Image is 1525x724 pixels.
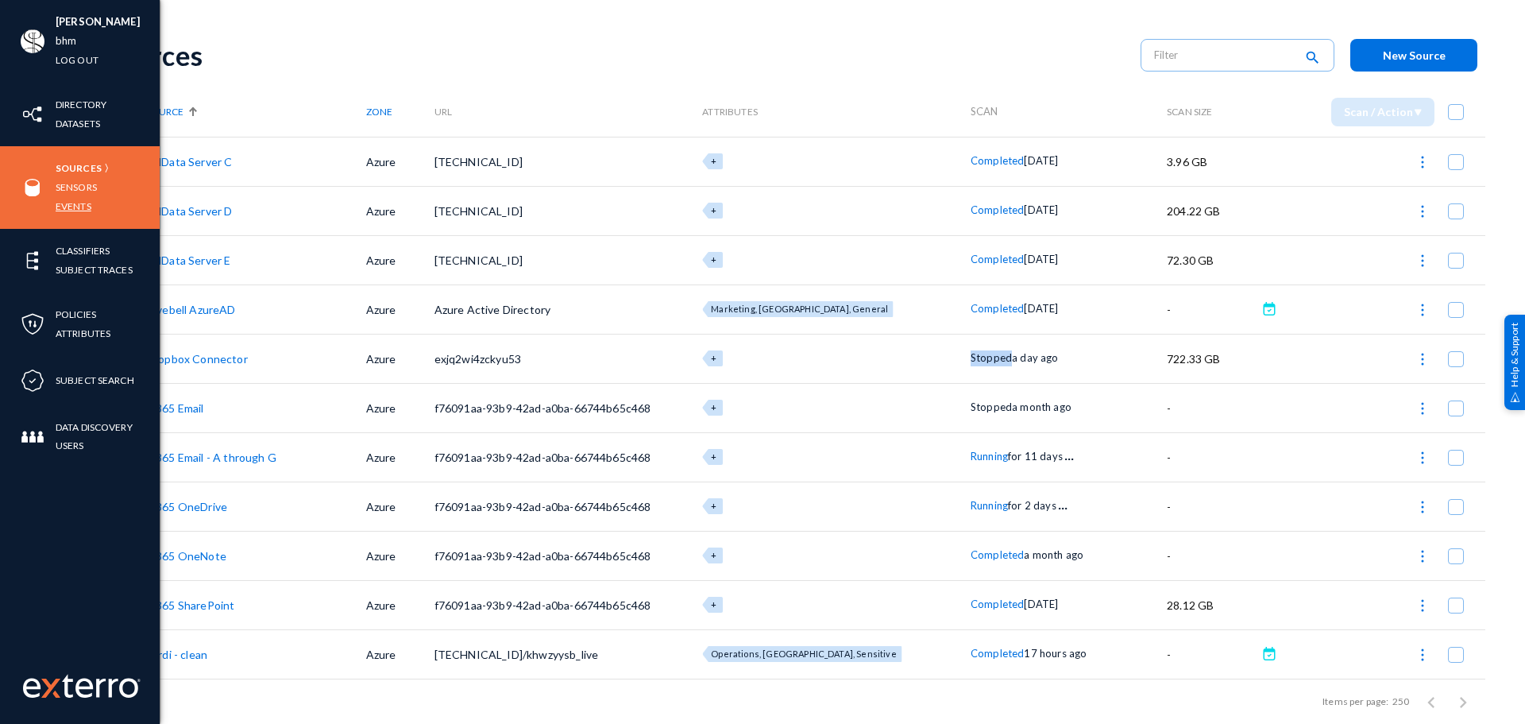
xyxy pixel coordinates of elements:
span: [DATE] [1024,203,1058,216]
td: - [1167,432,1257,482]
a: O365 Email - A through G [146,451,276,464]
span: Stopped [971,351,1012,364]
span: [DATE] [1024,154,1058,167]
img: icon-policies.svg [21,312,44,336]
span: a month ago [1024,548,1083,561]
td: Azure [366,186,434,235]
span: Stopped [971,401,1012,413]
a: Directory [56,95,106,114]
img: icon-more.svg [1415,203,1430,219]
span: f76091aa-93b9-42ad-a0ba-66744b65c468 [434,549,651,563]
a: O365 Email [146,401,204,415]
span: exjq2wi4zckyu53 [434,352,521,366]
span: Completed [971,548,1024,561]
span: 17 hours ago [1024,647,1087,660]
span: . [1071,444,1074,463]
span: f76091aa-93b9-42ad-a0ba-66744b65c468 [434,500,651,513]
span: f76091aa-93b9-42ad-a0ba-66744b65c468 [434,401,651,415]
a: Data Discovery Users [56,418,160,455]
button: New Source [1350,39,1477,72]
img: icon-more.svg [1415,401,1430,416]
span: Completed [971,253,1024,265]
a: BHData Server E [146,254,230,267]
li: [PERSON_NAME] [56,13,140,32]
a: O365 OneNote [146,549,226,563]
a: Attributes [56,324,110,343]
td: 28.12 GB [1167,580,1257,629]
img: icon-more.svg [1415,302,1430,318]
span: Completed [971,203,1024,216]
span: [DATE] [1024,598,1058,610]
td: 3.96 GB [1167,137,1257,186]
span: Completed [971,647,1024,660]
div: Zone [366,106,434,118]
span: + [711,254,716,265]
span: a month ago [1012,401,1071,413]
span: + [711,599,716,610]
td: Azure [366,235,434,285]
span: Completed [971,598,1024,610]
td: Azure [366,531,434,580]
img: icon-more.svg [1415,499,1430,515]
mat-icon: search [1303,48,1322,69]
span: [DATE] [1024,302,1058,315]
span: [TECHNICAL_ID]/khwzyysb_live [434,648,598,661]
a: Subject Search [56,371,134,389]
img: icon-more.svg [1415,154,1430,170]
img: icon-more.svg [1415,253,1430,269]
span: [DATE] [1024,253,1058,265]
td: 204.22 GB [1167,186,1257,235]
img: icon-more.svg [1415,598,1430,614]
div: Source [146,106,366,118]
span: [TECHNICAL_ID] [434,204,523,218]
td: Azure [366,137,434,186]
span: + [711,501,716,511]
img: icon-elements.svg [21,249,44,273]
td: 722.33 GB [1167,334,1257,383]
div: Items per page: [1322,695,1388,709]
td: Azure [366,482,434,531]
a: Events [56,197,91,215]
td: - [1167,531,1257,580]
div: 250 [1392,695,1409,709]
button: Previous page [1415,686,1447,718]
img: icon-more.svg [1415,647,1430,663]
td: Azure [366,383,434,432]
span: . [1058,494,1061,513]
a: Divebell AzureAD [146,303,236,316]
span: Scan [971,105,998,118]
td: Azure [366,432,434,482]
td: - [1167,482,1257,531]
span: . [1064,444,1067,463]
td: - [1167,383,1257,432]
div: Sources [105,39,1125,72]
img: exterro-logo.svg [41,679,60,698]
img: icon-sources.svg [21,176,44,199]
span: f76091aa-93b9-42ad-a0ba-66744b65c468 [434,598,651,612]
img: exterro-work-mark.svg [23,674,141,698]
img: icon-more.svg [1415,548,1430,564]
div: Help & Support [1504,314,1525,409]
img: ACg8ocIa8OWj5FIzaB8MU-JIbNDt0RWcUDl_eQ0ZyYxN7rWYZ1uJfn9p=s96-c [21,29,44,53]
a: BHData Server D [146,204,232,218]
span: [TECHNICAL_ID] [434,155,523,168]
span: f76091aa-93b9-42ad-a0ba-66744b65c468 [434,451,651,464]
span: a day ago [1012,351,1058,364]
a: Policies [56,305,96,323]
span: + [711,353,716,363]
a: Datasets [56,114,100,133]
td: Azure [366,580,434,629]
img: icon-inventory.svg [21,103,44,126]
td: - [1167,629,1257,679]
span: Source [146,106,183,118]
span: Operations, [GEOGRAPHIC_DATA], Sensitive [711,649,896,659]
span: for 2 days [1008,499,1056,512]
td: 72.30 GB [1167,235,1257,285]
span: . [1067,444,1071,463]
a: O365 SharePoint [146,598,234,612]
span: Azure Active Directory [434,303,551,316]
span: Attributes [702,106,758,118]
img: icon-members.svg [21,425,44,449]
input: Filter [1154,43,1294,67]
span: . [1061,494,1064,513]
